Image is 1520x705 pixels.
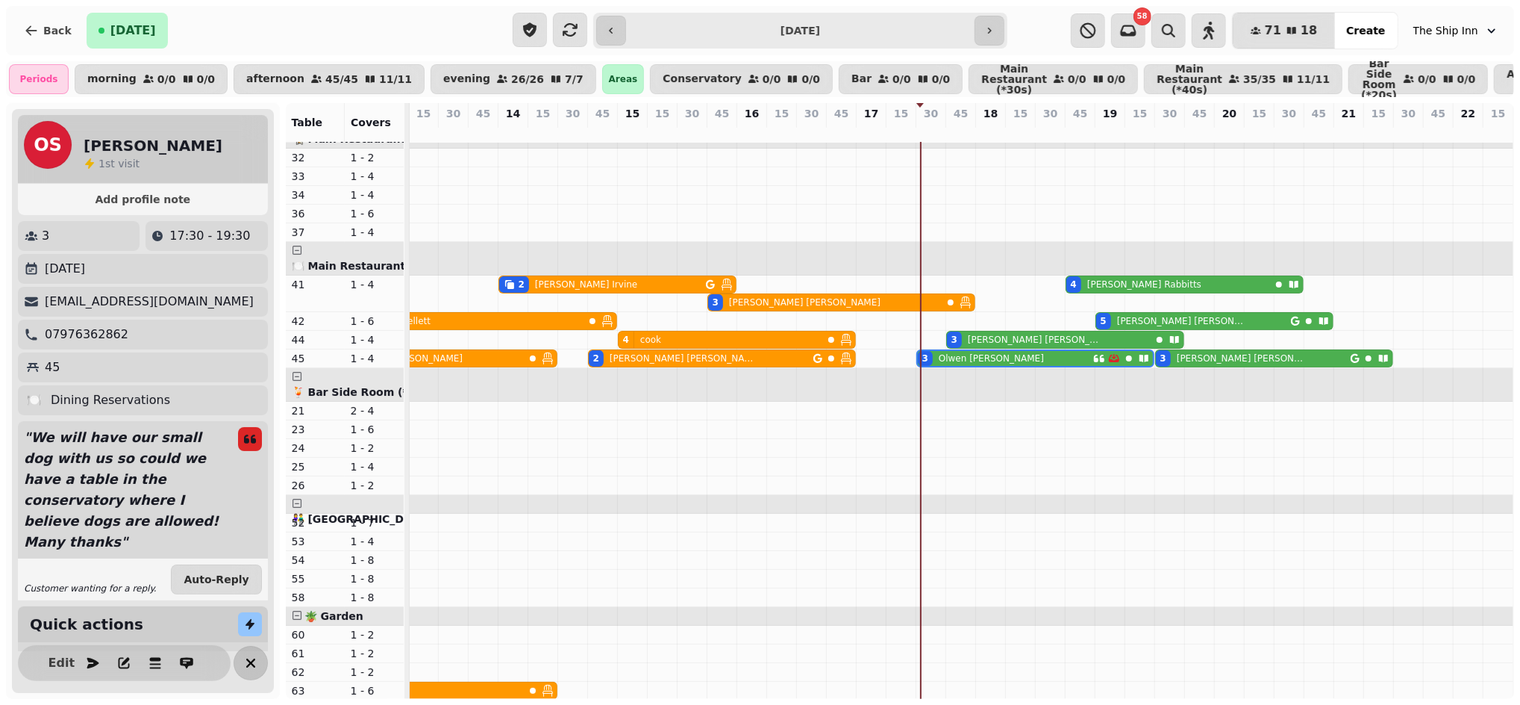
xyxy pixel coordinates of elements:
[292,571,339,586] p: 55
[292,351,339,366] p: 45
[1491,106,1505,121] p: 15
[1343,124,1355,139] p: 0
[939,352,1044,364] p: Olwen [PERSON_NAME]
[292,187,339,202] p: 34
[716,124,728,139] p: 6
[1163,106,1177,121] p: 30
[713,296,719,308] div: 3
[292,627,339,642] p: 60
[292,117,323,128] span: Table
[834,106,848,121] p: 45
[1348,64,1488,94] button: Bar Side Room (*20s)0/00/0
[292,683,339,698] p: 63
[1372,106,1386,121] p: 15
[246,73,304,85] p: afternoon
[1134,124,1146,139] p: 0
[535,279,637,291] p: [PERSON_NAME] Irvine
[1342,106,1356,121] p: 21
[45,260,85,278] p: [DATE]
[1133,106,1147,121] p: 15
[292,169,339,184] p: 33
[234,64,425,94] button: afternoon45/4511/11
[27,391,42,409] p: 🍽️
[983,106,998,121] p: 18
[663,73,742,85] p: Conservatory
[1418,74,1436,84] p: 0 / 0
[351,403,398,418] p: 2 - 4
[292,441,339,456] p: 24
[1015,124,1027,139] p: 0
[537,124,549,139] p: 0
[351,314,398,329] p: 1 - 6
[351,627,398,642] p: 1 - 2
[292,225,339,240] p: 37
[985,124,997,139] p: 0
[715,106,729,121] p: 45
[1373,124,1385,139] p: 0
[1461,106,1475,121] p: 22
[1243,74,1276,84] p: 35 / 35
[351,571,398,586] p: 1 - 8
[1283,124,1295,139] p: 0
[1312,106,1326,121] p: 45
[351,515,398,530] p: 1 - 7
[34,136,62,154] span: OS
[431,64,596,94] button: evening26/267/7
[806,124,818,139] p: 8
[1404,17,1508,44] button: The Ship Inn
[292,478,339,493] p: 26
[925,124,937,139] p: 5
[507,124,519,139] p: 6
[351,169,398,184] p: 1 - 4
[1157,63,1222,95] p: Main Restaurant (*40s)
[1254,124,1266,139] p: 0
[627,124,639,139] p: 4
[351,665,398,680] p: 1 - 2
[506,106,520,121] p: 14
[418,124,430,139] p: 0
[24,583,157,594] p: Customer wanting for a reply.
[597,124,609,139] p: 2
[18,421,226,559] p: " We will have our small dog with us so could we have a table in the conservatory where I believe...
[325,74,358,84] p: 45 / 45
[1413,23,1478,38] span: The Ship Inn
[351,117,391,128] span: Covers
[304,610,363,622] span: 🪴 Garden
[351,441,398,456] p: 1 - 2
[951,334,957,346] div: 3
[30,614,143,635] h2: Quick actions
[593,352,599,364] div: 2
[351,646,398,661] p: 1 - 2
[351,422,398,437] p: 1 - 6
[836,124,848,139] p: 0
[351,206,398,221] p: 1 - 6
[1160,352,1166,364] div: 3
[602,64,645,94] div: Areas
[24,190,262,209] button: Add profile note
[1075,124,1086,139] p: 4
[1164,124,1176,139] p: 3
[98,156,140,171] p: visit
[1403,124,1415,139] p: 0
[292,277,339,292] p: 41
[1252,106,1266,121] p: 15
[623,334,629,346] div: 4
[105,158,118,170] span: st
[292,206,339,221] p: 36
[686,124,698,139] p: 6
[12,13,84,49] button: Back
[98,158,105,170] span: 1
[351,459,398,474] p: 1 - 4
[292,534,339,549] p: 53
[1222,106,1236,121] p: 20
[763,74,781,84] p: 0 / 0
[1361,58,1397,100] p: Bar Side Room (*20s)
[968,334,1104,346] p: [PERSON_NAME] [PERSON_NAME]
[801,74,820,84] p: 0 / 0
[351,590,398,605] p: 1 - 8
[197,74,216,84] p: 0 / 0
[745,106,759,121] p: 16
[1068,74,1086,84] p: 0 / 0
[446,106,460,121] p: 30
[292,260,445,272] span: 🍽️ Main Restaurant (*40s)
